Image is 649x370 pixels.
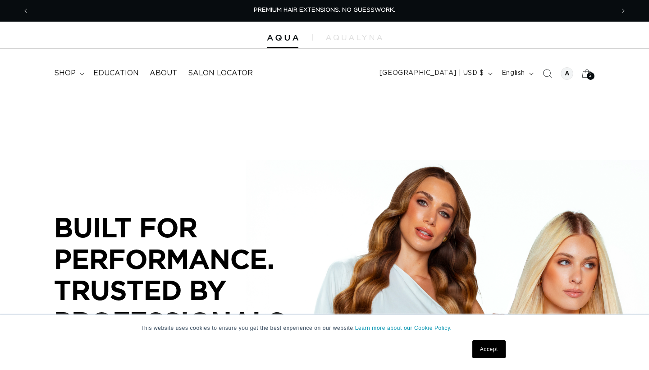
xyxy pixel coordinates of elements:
[472,340,506,358] a: Accept
[16,2,36,19] button: Previous announcement
[355,325,452,331] a: Learn more about our Cookie Policy.
[93,69,139,78] span: Education
[54,212,324,337] p: BUILT FOR PERFORMANCE. TRUSTED BY PROFESSIONALS.
[54,69,76,78] span: shop
[496,65,537,82] button: English
[144,63,183,83] a: About
[254,7,395,13] span: PREMIUM HAIR EXTENSIONS. NO GUESSWORK.
[267,35,298,41] img: Aqua Hair Extensions
[379,69,484,78] span: [GEOGRAPHIC_DATA] | USD $
[613,2,633,19] button: Next announcement
[374,65,496,82] button: [GEOGRAPHIC_DATA] | USD $
[49,63,88,83] summary: shop
[589,72,592,80] span: 2
[502,69,525,78] span: English
[188,69,253,78] span: Salon Locator
[88,63,144,83] a: Education
[326,35,382,40] img: aqualyna.com
[183,63,258,83] a: Salon Locator
[141,324,508,332] p: This website uses cookies to ensure you get the best experience on our website.
[537,64,557,83] summary: Search
[150,69,177,78] span: About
